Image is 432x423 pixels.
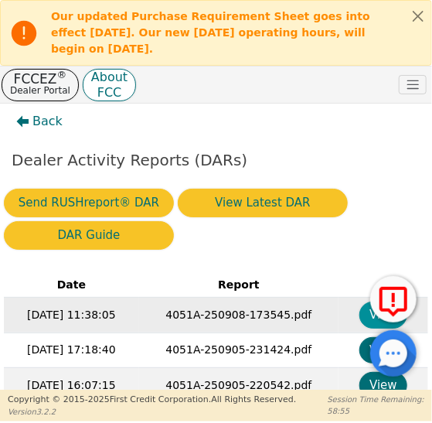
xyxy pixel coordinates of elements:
span: Back [32,112,63,131]
button: DAR Guide [4,221,174,250]
td: 4051A-250905-231424.pdf [139,333,339,368]
button: FCCEZ®Dealer Portal [2,69,79,101]
p: FCC [91,89,128,97]
button: View [359,372,408,399]
button: View [359,337,408,364]
h2: Dealer Activity Reports (DARs) [12,151,420,169]
p: 58:55 [328,405,424,417]
button: View Latest DAR [178,189,348,217]
td: [DATE] 17:18:40 [4,333,139,368]
p: About [91,73,128,81]
td: 4051A-250908-173545.pdf [139,298,339,333]
span: All Rights Reserved. [211,394,296,404]
button: Toggle navigation [399,75,427,95]
b: Our updated Purchase Requirement Sheet goes into effect [DATE]. Our new [DATE] operating hours, w... [51,10,370,55]
p: FCCEZ [10,73,70,84]
p: Copyright © 2015- 2025 First Credit Corporation. [8,394,296,407]
p: Session Time Remaining: [328,394,424,405]
th: Date [4,273,139,298]
p: Dealer Portal [10,84,70,97]
button: Send RUSHreport® DAR [4,189,174,217]
button: View [359,302,408,329]
th: Report [139,273,339,298]
td: 4051A-250905-220542.pdf [139,368,339,404]
button: Report Error to FCC [370,276,417,322]
p: Version 3.2.2 [8,406,296,418]
button: Back [4,104,75,139]
sup: ® [57,69,67,80]
button: Close alert [405,1,431,31]
td: [DATE] 16:07:15 [4,368,139,404]
td: [DATE] 11:38:05 [4,298,139,333]
button: AboutFCC [83,69,136,101]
